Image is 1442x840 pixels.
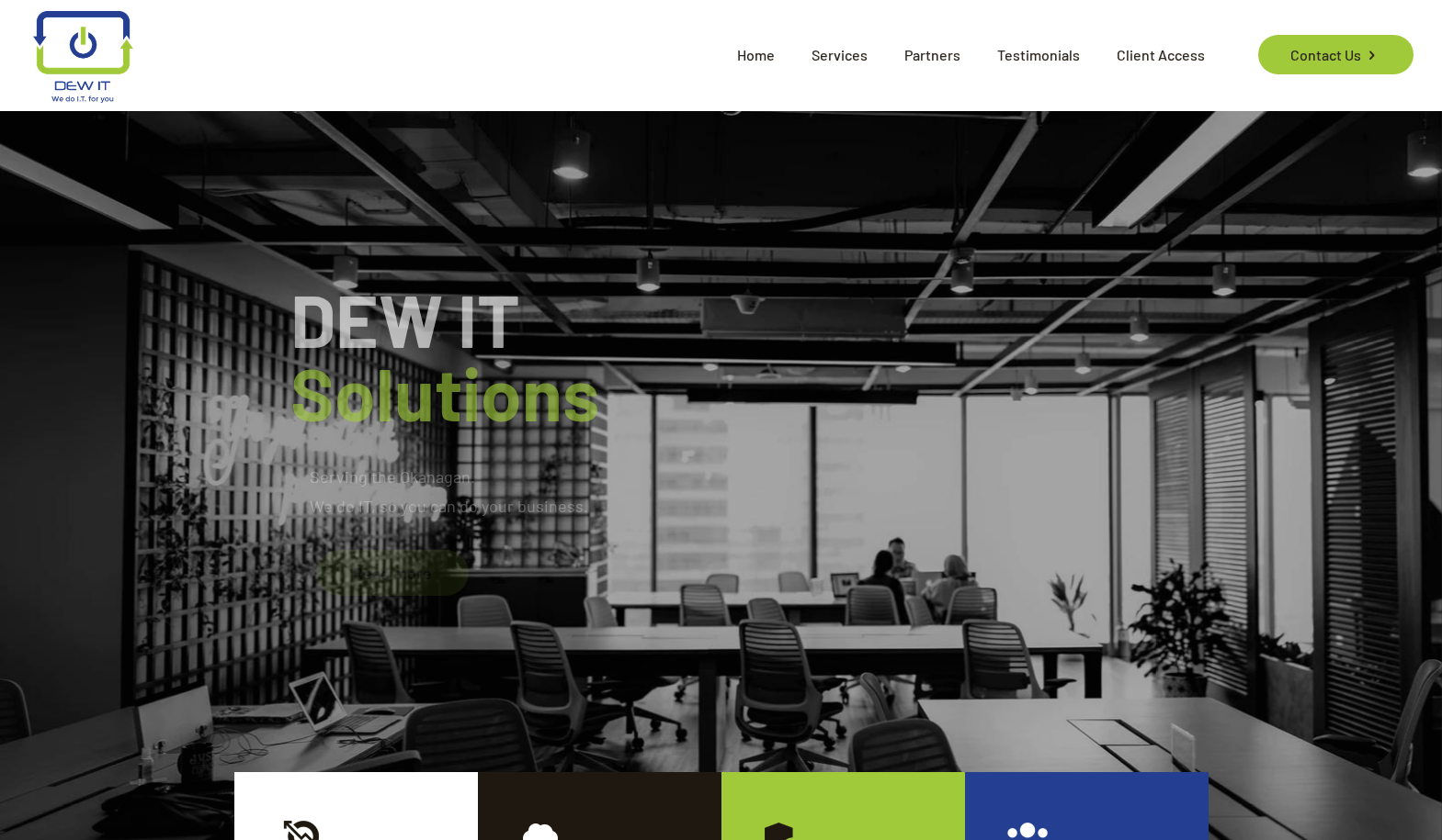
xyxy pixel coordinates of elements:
span: Services [793,28,886,83]
span: Partners [886,28,979,83]
rs-layer: DEW IT [290,282,599,429]
span: Solutions [290,348,599,436]
span: Home [719,28,793,83]
rs-layer: Serving the Okanagan. We do IT, so you can do your business. [310,462,588,521]
span: Testimonials [979,28,1098,83]
a: Read more [316,550,469,596]
span: Client Access [1098,28,1223,83]
img: logo [33,11,133,103]
a: Contact Us [1258,35,1414,74]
